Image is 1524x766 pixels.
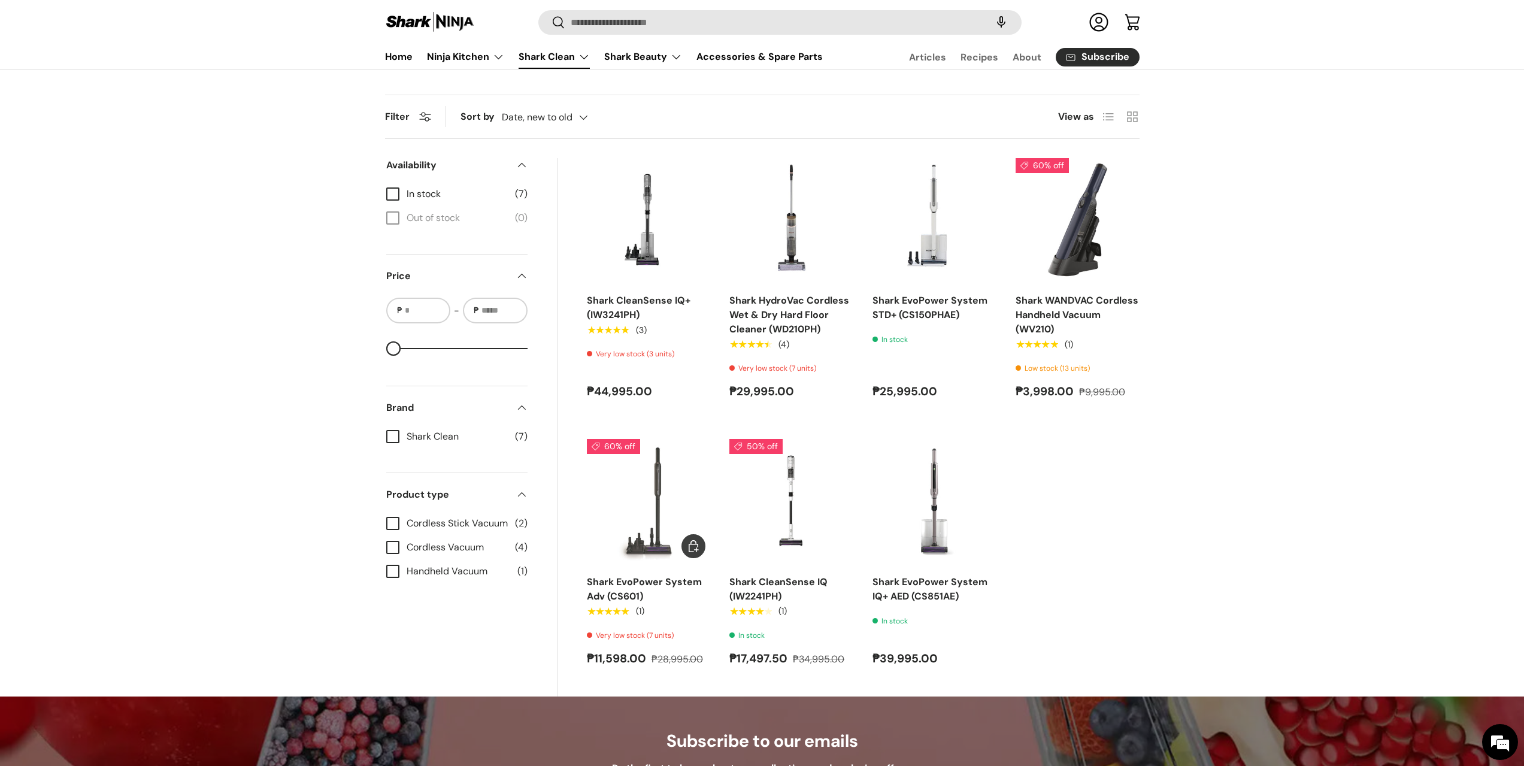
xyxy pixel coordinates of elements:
[909,46,946,69] a: Articles
[1016,158,1140,282] a: Shark WANDVAC Cordless Handheld Vacuum (WV210)
[386,158,508,172] span: Availability
[386,269,508,283] span: Price
[1058,110,1094,124] span: View as
[517,564,528,579] span: (1)
[396,304,404,317] span: ₱
[1081,53,1129,62] span: Subscribe
[515,429,528,444] span: (7)
[386,401,508,415] span: Brand
[587,294,690,321] a: Shark CleanSense IQ+ (IW3241PH)
[407,564,510,579] span: Handheld Vacuum
[872,439,996,563] a: Shark EvoPower System IQ+ AED (CS851AE)
[515,540,528,555] span: (4)
[454,303,459,317] span: -
[420,45,511,69] summary: Ninja Kitchen
[407,211,508,225] span: Out of stock
[880,45,1140,69] nav: Secondary
[587,158,711,282] img: shark-cleansense-auto-empty-dock-iw3241ae-full-view-sharkninja-philippines
[872,576,987,602] a: Shark EvoPower System IQ+ AED (CS851AE)
[385,45,823,69] nav: Primary
[385,45,413,68] a: Home
[597,45,689,69] summary: Shark Beauty
[729,294,849,335] a: Shark HydroVac Cordless Wet & Dry Hard Floor Cleaner (WD210PH)
[460,110,502,124] label: Sort by
[587,439,711,563] a: Shark EvoPower System Adv (CS601)
[385,11,475,34] img: Shark Ninja Philippines
[961,46,998,69] a: Recipes
[407,516,508,531] span: Cordless Stick Vacuum
[407,540,508,555] span: Cordless Vacuum
[729,439,853,563] img: shark-kion-iw2241-full-view-shark-ninja-philippines
[472,304,480,317] span: ₱
[729,158,853,282] img: shark-hyrdrovac-wet-and-dry-hard-floor-clearner-full-view-sharkninja
[502,107,612,128] button: Date, new to old
[1056,48,1140,66] a: Subscribe
[407,187,508,201] span: In stock
[386,473,528,516] summary: Product type
[587,439,640,454] span: 60% off
[587,576,702,602] a: Shark EvoPower System Adv (CS601)
[696,45,823,68] a: Accessories & Spare Parts
[1016,294,1138,335] a: Shark WANDVAC Cordless Handheld Vacuum (WV210)
[729,158,853,282] a: Shark HydroVac Cordless Wet & Dry Hard Floor Cleaner (WD210PH)
[574,730,951,752] h2: Subscribe to our emails
[385,110,431,123] button: Filter
[982,10,1020,36] speech-search-button: Search by voice
[515,516,528,531] span: (2)
[386,255,528,298] summary: Price
[386,144,528,187] summary: Availability
[407,429,508,444] span: Shark Clean
[386,488,508,502] span: Product type
[587,158,711,282] a: Shark CleanSense IQ+ (IW3241PH)
[729,439,783,454] span: 50% off
[502,111,572,123] span: Date, new to old
[515,211,528,225] span: (0)
[1016,158,1069,173] span: 60% off
[515,187,528,201] span: (7)
[511,45,597,69] summary: Shark Clean
[386,386,528,429] summary: Brand
[1013,46,1041,69] a: About
[385,110,410,123] span: Filter
[729,439,853,563] a: Shark CleanSense IQ (IW2241PH)
[729,576,828,602] a: Shark CleanSense IQ (IW2241PH)
[872,158,996,282] a: Shark EvoPower System STD+ (CS150PHAE)
[872,294,987,321] a: Shark EvoPower System STD+ (CS150PHAE)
